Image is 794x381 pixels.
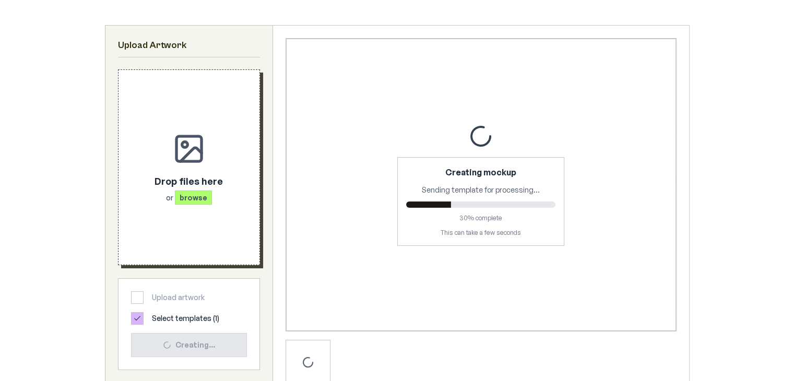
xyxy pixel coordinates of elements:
p: or [155,193,223,203]
span: browse [175,190,212,205]
p: Drop files here [155,174,223,188]
div: 30 % complete [406,214,555,222]
p: Creating mockup [406,166,555,178]
span: Upload artwork [152,292,205,303]
div: Creating... [140,340,238,350]
h2: Upload Artwork [118,38,260,53]
span: Select templates ( 1 ) [152,313,219,324]
button: Creating... [131,333,247,357]
p: This can take a few seconds [406,229,555,237]
div: Sending template for processing... [406,185,555,195]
